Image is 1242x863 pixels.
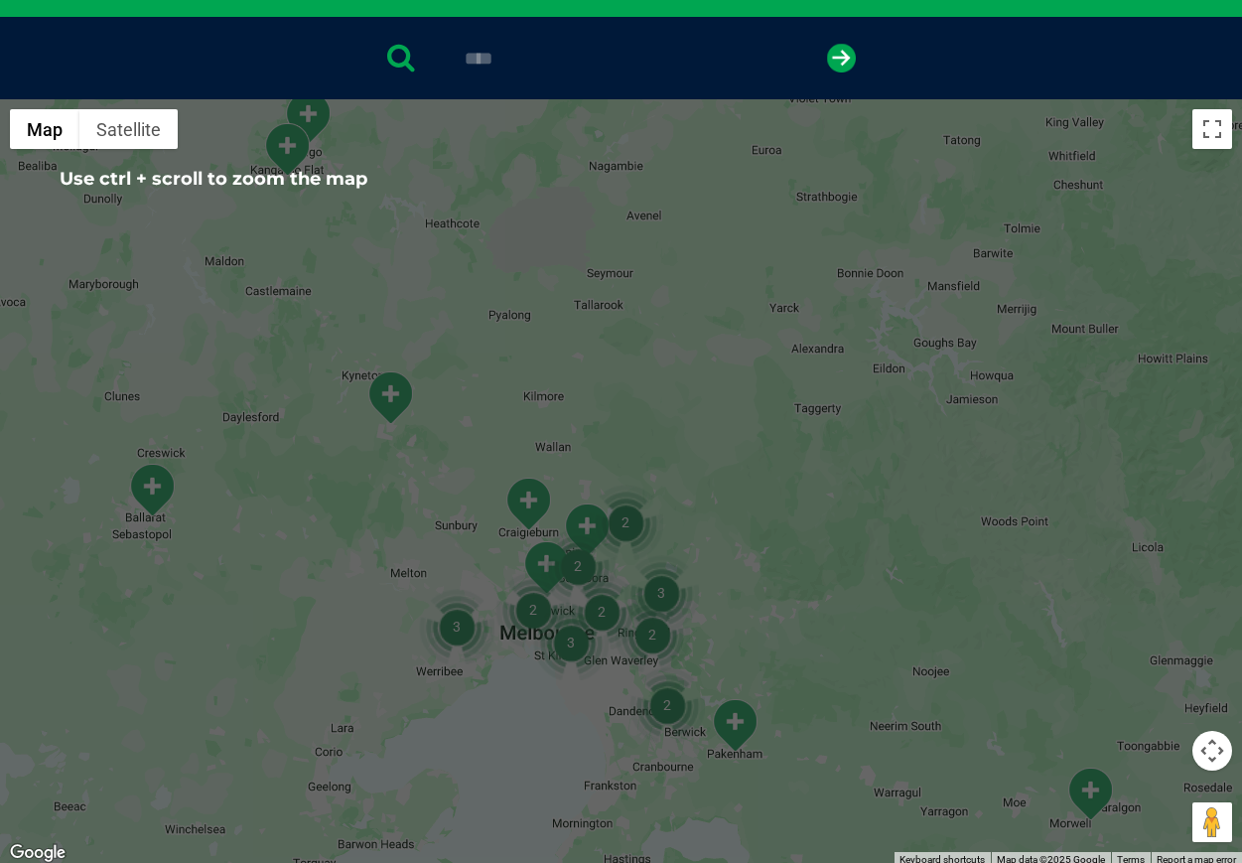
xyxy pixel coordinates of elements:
[533,605,609,680] div: 3
[710,698,759,753] div: Pakenham
[365,370,415,425] div: Macedon Ranges
[1192,109,1232,149] button: Toggle fullscreen view
[1065,767,1115,821] div: Morwell
[10,109,79,149] button: Show street map
[283,90,333,145] div: White Hills
[615,597,690,672] div: 2
[503,477,553,531] div: Craigieburn
[588,485,663,560] div: 2
[521,540,571,595] div: Coburg
[623,555,699,631] div: 3
[79,109,178,149] button: Show satellite imagery
[540,528,616,604] div: 2
[629,667,705,743] div: 2
[262,122,312,177] div: Kangaroo Flat
[419,589,494,664] div: 3
[1192,802,1232,842] button: Drag Pegman onto the map to open Street View
[127,463,177,517] div: Ballarat
[562,503,612,557] div: South Morang
[1192,731,1232,771] button: Map camera controls
[495,572,571,647] div: 2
